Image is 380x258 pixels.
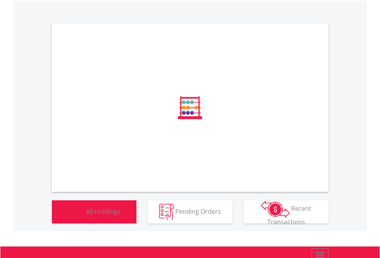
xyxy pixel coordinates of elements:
[261,201,290,218] img: transactions-zar-wht.png
[86,207,120,215] span: All Holdings
[244,200,329,223] button: Recent Transactions
[52,200,136,223] button: All Holdings
[159,204,174,220] img: pending_instructions-wht.png
[175,207,221,215] span: Pending Orders
[68,204,85,220] img: holdings-wht.png
[148,200,232,223] button: Pending Orders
